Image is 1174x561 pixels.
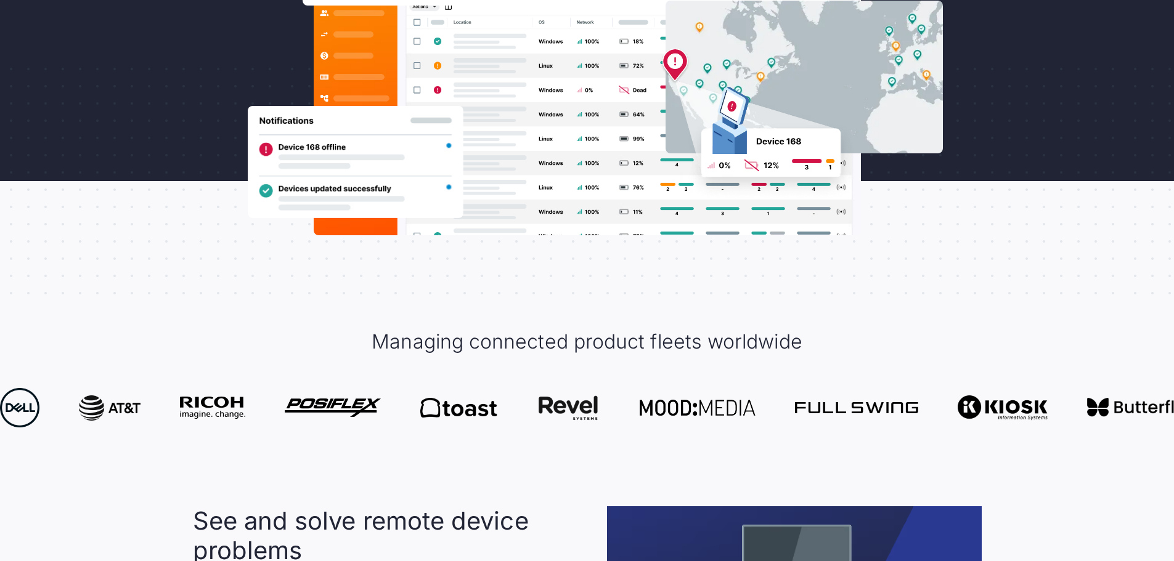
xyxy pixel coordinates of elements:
[636,400,752,416] img: Canopy works with Mood Media
[281,398,377,416] img: Canopy works with Posiflex
[176,397,242,419] img: Ricoh electronics and products uses Canopy
[955,395,1044,421] img: Canopy works with Kiosk Information Systems
[372,329,802,355] h2: Managing connected product fleets worldwide
[417,398,494,418] img: Canopy works with Toast
[75,395,137,421] img: Canopy works with AT&T
[533,395,597,421] img: Canopy works with Revel Systems
[792,402,915,413] img: Canopy works with Full Swing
